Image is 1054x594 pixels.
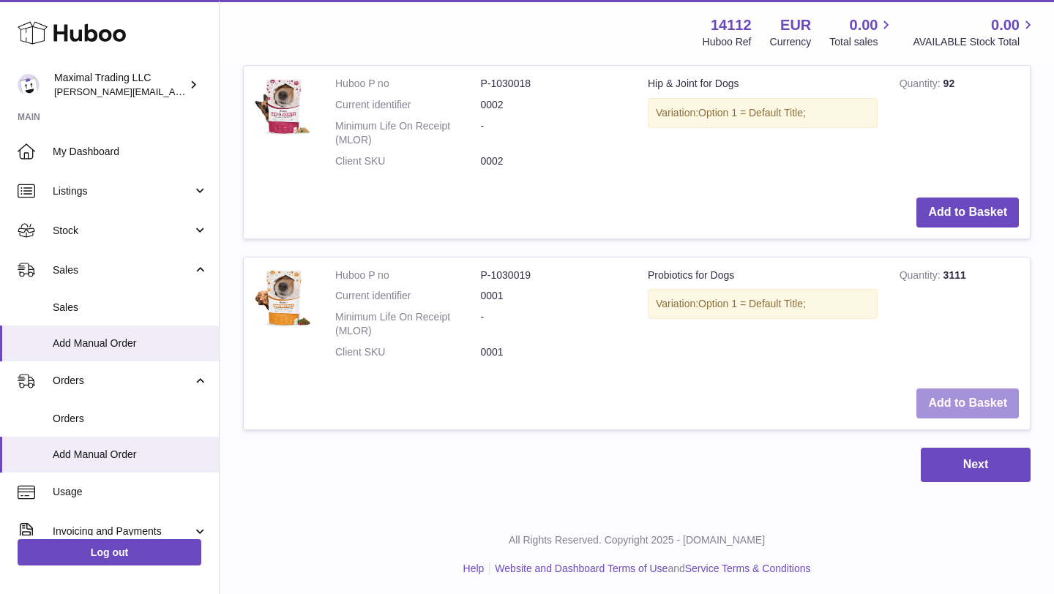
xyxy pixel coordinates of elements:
button: Add to Basket [916,198,1019,228]
li: and [490,562,810,576]
span: Option 1 = Default Title; [698,298,806,309]
span: Orders [53,412,208,426]
img: tab_domain_overview_orange.svg [40,85,51,97]
a: Service Terms & Conditions [685,563,811,574]
button: Next [921,448,1031,482]
strong: Quantity [900,269,943,285]
strong: EUR [780,15,811,35]
a: 0.00 AVAILABLE Stock Total [913,15,1036,49]
img: tab_keywords_by_traffic_grey.svg [146,85,157,97]
a: Help [463,563,485,574]
dt: Current identifier [335,98,481,112]
div: Variation: [648,289,878,319]
span: Add Manual Order [53,448,208,462]
dd: 0001 [481,289,627,303]
dd: P-1030018 [481,77,627,91]
div: Keywords by Traffic [162,86,247,96]
a: 0.00 Total sales [829,15,894,49]
img: Probiotics for Dogs [255,268,313,327]
span: Listings [53,184,193,198]
img: logo_orange.svg [23,23,35,35]
span: Sales [53,301,208,315]
img: website_grey.svg [23,38,35,50]
span: Option 1 = Default Title; [698,107,806,119]
span: 0.00 [991,15,1020,35]
strong: Quantity [900,78,943,93]
span: Add Manual Order [53,337,208,350]
dt: Current identifier [335,289,481,303]
td: 92 [889,66,1030,186]
dt: Client SKU [335,154,481,168]
dd: P-1030019 [481,268,627,282]
div: Huboo Ref [703,35,752,49]
dt: Minimum Life On Receipt (MLOR) [335,310,481,338]
a: Log out [18,539,201,565]
span: AVAILABLE Stock Total [913,35,1036,49]
dd: - [481,119,627,147]
dt: Client SKU [335,345,481,359]
div: Maximal Trading LLC [54,71,186,99]
span: Total sales [829,35,894,49]
div: v 4.0.25 [41,23,72,35]
span: Orders [53,374,193,388]
img: scott@scottkanacher.com [18,74,40,96]
span: My Dashboard [53,145,208,159]
div: Currency [770,35,812,49]
td: Probiotics for Dogs [637,257,889,377]
dt: Huboo P no [335,77,481,91]
span: [PERSON_NAME][EMAIL_ADDRESS][DOMAIN_NAME] [54,86,294,97]
button: Add to Basket [916,388,1019,418]
div: Variation: [648,98,878,128]
td: Hip & Joint for Dogs [637,66,889,186]
span: Stock [53,224,193,238]
dt: Huboo P no [335,268,481,282]
dd: 0001 [481,345,627,359]
div: Domain Overview [56,86,131,96]
span: 0.00 [850,15,878,35]
span: Usage [53,485,208,499]
strong: 14112 [711,15,752,35]
a: Website and Dashboard Terms of Use [495,563,668,574]
dd: 0002 [481,98,627,112]
p: All Rights Reserved. Copyright 2025 - [DOMAIN_NAME] [231,533,1042,547]
dd: 0002 [481,154,627,168]
span: Invoicing and Payments [53,525,193,538]
dt: Minimum Life On Receipt (MLOR) [335,119,481,147]
td: 3111 [889,257,1030,377]
div: Domain: [DOMAIN_NAME] [38,38,161,50]
dd: - [481,310,627,338]
span: Sales [53,263,193,277]
img: Hip & Joint for Dogs [255,77,313,135]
